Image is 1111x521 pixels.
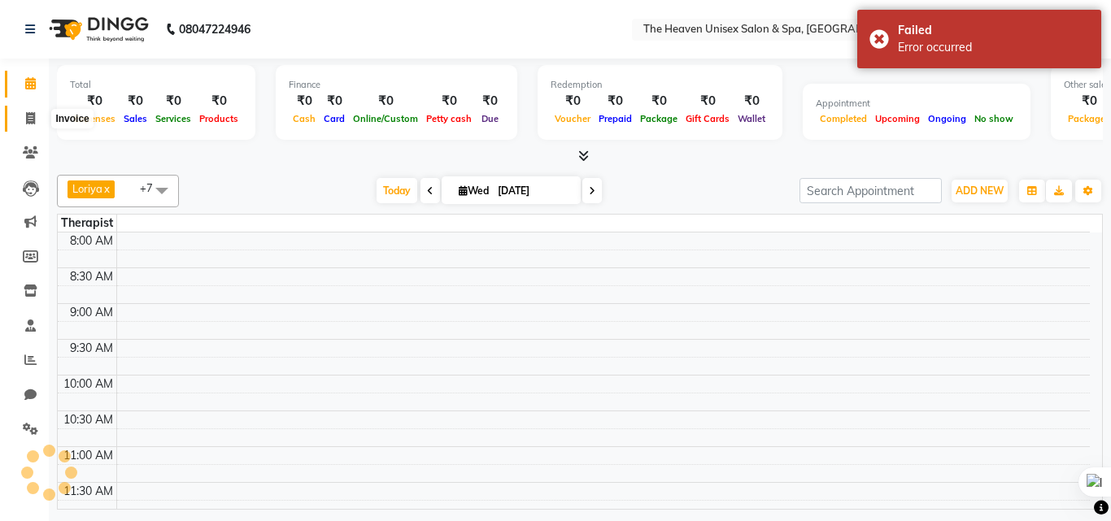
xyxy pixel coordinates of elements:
div: Redemption [551,78,769,92]
span: ADD NEW [956,185,1004,197]
span: Wed [455,185,493,197]
div: ₹0 [595,92,636,111]
span: Package [636,113,682,124]
div: ₹0 [476,92,504,111]
div: 9:00 AM [67,304,116,321]
div: ₹0 [70,92,120,111]
span: Wallet [734,113,769,124]
div: ₹0 [151,92,195,111]
div: ₹0 [349,92,422,111]
div: Failed [898,22,1089,39]
span: Cash [289,113,320,124]
button: ADD NEW [952,180,1008,202]
span: Online/Custom [349,113,422,124]
span: Prepaid [595,113,636,124]
div: ₹0 [120,92,151,111]
span: Sales [120,113,151,124]
b: 08047224946 [179,7,251,52]
div: 11:00 AM [60,447,116,464]
div: Appointment [816,97,1017,111]
span: Petty cash [422,113,476,124]
span: Gift Cards [682,113,734,124]
span: Services [151,113,195,124]
img: logo [41,7,153,52]
div: 10:30 AM [60,411,116,428]
div: ₹0 [422,92,476,111]
div: ₹0 [636,92,682,111]
div: ₹0 [195,92,242,111]
div: Finance [289,78,504,92]
span: Upcoming [871,113,924,124]
div: ₹0 [289,92,320,111]
span: Completed [816,113,871,124]
div: ₹0 [734,92,769,111]
div: Total [70,78,242,92]
span: Card [320,113,349,124]
div: ₹0 [682,92,734,111]
div: Invoice [51,109,93,128]
span: Loriya [72,182,102,195]
div: 8:00 AM [67,232,116,250]
span: +7 [140,181,165,194]
a: x [102,182,110,195]
span: Products [195,113,242,124]
input: 2025-09-03 [493,179,574,203]
div: 8:30 AM [67,268,116,285]
span: Voucher [551,113,595,124]
div: ₹0 [320,92,349,111]
span: Ongoing [924,113,970,124]
div: 9:30 AM [67,340,116,357]
div: 11:30 AM [60,483,116,500]
span: Today [377,178,417,203]
div: Error occurred [898,39,1089,56]
div: 10:00 AM [60,376,116,393]
span: No show [970,113,1017,124]
span: Due [477,113,503,124]
input: Search Appointment [799,178,942,203]
div: ₹0 [551,92,595,111]
div: Therapist [58,215,116,232]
